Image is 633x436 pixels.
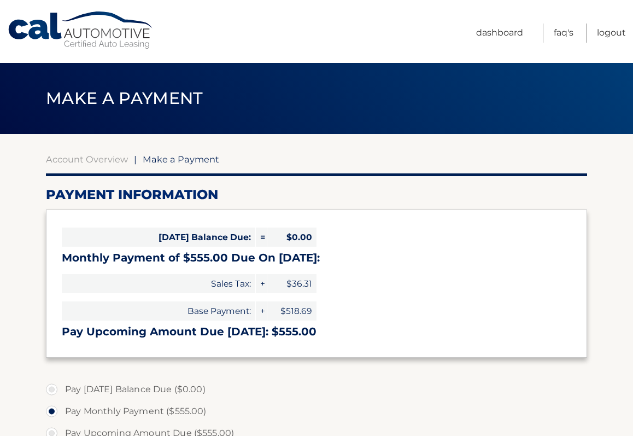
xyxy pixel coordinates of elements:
span: + [256,301,267,321]
h2: Payment Information [46,187,587,203]
label: Pay Monthly Payment ($555.00) [46,400,587,422]
span: $36.31 [267,274,317,293]
h3: Pay Upcoming Amount Due [DATE]: $555.00 [62,325,571,339]
span: | [134,154,137,165]
span: [DATE] Balance Due: [62,228,255,247]
label: Pay [DATE] Balance Due ($0.00) [46,379,587,400]
a: Cal Automotive [7,11,155,50]
span: + [256,274,267,293]
a: FAQ's [554,24,573,43]
a: Account Overview [46,154,128,165]
span: Make a Payment [46,88,203,108]
a: Dashboard [476,24,523,43]
span: Sales Tax: [62,274,255,293]
h3: Monthly Payment of $555.00 Due On [DATE]: [62,251,571,265]
span: Base Payment: [62,301,255,321]
span: $0.00 [267,228,317,247]
a: Logout [597,24,626,43]
span: = [256,228,267,247]
span: Make a Payment [143,154,219,165]
span: $518.69 [267,301,317,321]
